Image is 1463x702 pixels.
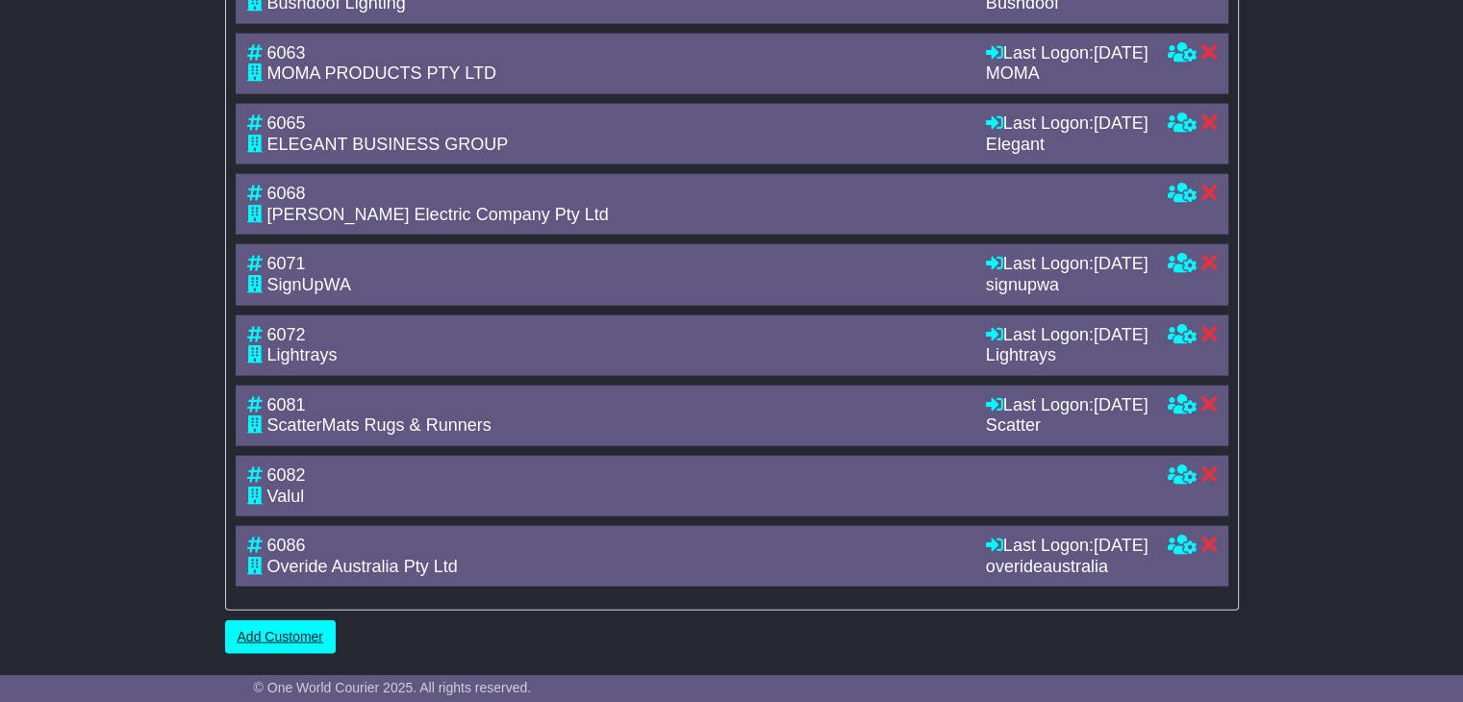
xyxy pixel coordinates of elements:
span: 6082 [267,465,306,485]
a: Add Customer [225,620,336,654]
div: MOMA [986,63,1148,85]
span: [DATE] [1094,325,1148,344]
span: 6065 [267,113,306,133]
span: Overide Australia Pty Ltd [267,557,458,576]
span: [DATE] [1094,536,1148,555]
span: 6086 [267,536,306,555]
span: 6068 [267,184,306,203]
span: ScatterMats Rugs & Runners [267,415,492,435]
span: © One World Courier 2025. All rights reserved. [254,680,532,695]
div: Last Logon: [986,113,1148,135]
div: signupwa [986,275,1148,296]
div: Scatter [986,415,1148,437]
span: MOMA PRODUCTS PTY LTD [267,63,496,83]
span: [DATE] [1094,43,1148,63]
span: 6063 [267,43,306,63]
span: SignUpWA [267,275,351,294]
div: Last Logon: [986,43,1148,64]
span: 6081 [267,395,306,414]
div: Last Logon: [986,254,1148,275]
div: Last Logon: [986,325,1148,346]
div: overideaustralia [986,557,1148,578]
span: [DATE] [1094,113,1148,133]
div: Last Logon: [986,395,1148,416]
span: [DATE] [1094,395,1148,414]
span: Lightrays [267,345,338,364]
span: 6071 [267,254,306,273]
span: [DATE] [1094,254,1148,273]
span: ELEGANT BUSINESS GROUP [267,135,509,154]
span: 6072 [267,325,306,344]
div: Lightrays [986,345,1148,366]
span: [PERSON_NAME] Electric Company Pty Ltd [267,205,609,224]
span: Valul [267,487,305,506]
div: Last Logon: [986,536,1148,557]
div: Elegant [986,135,1148,156]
